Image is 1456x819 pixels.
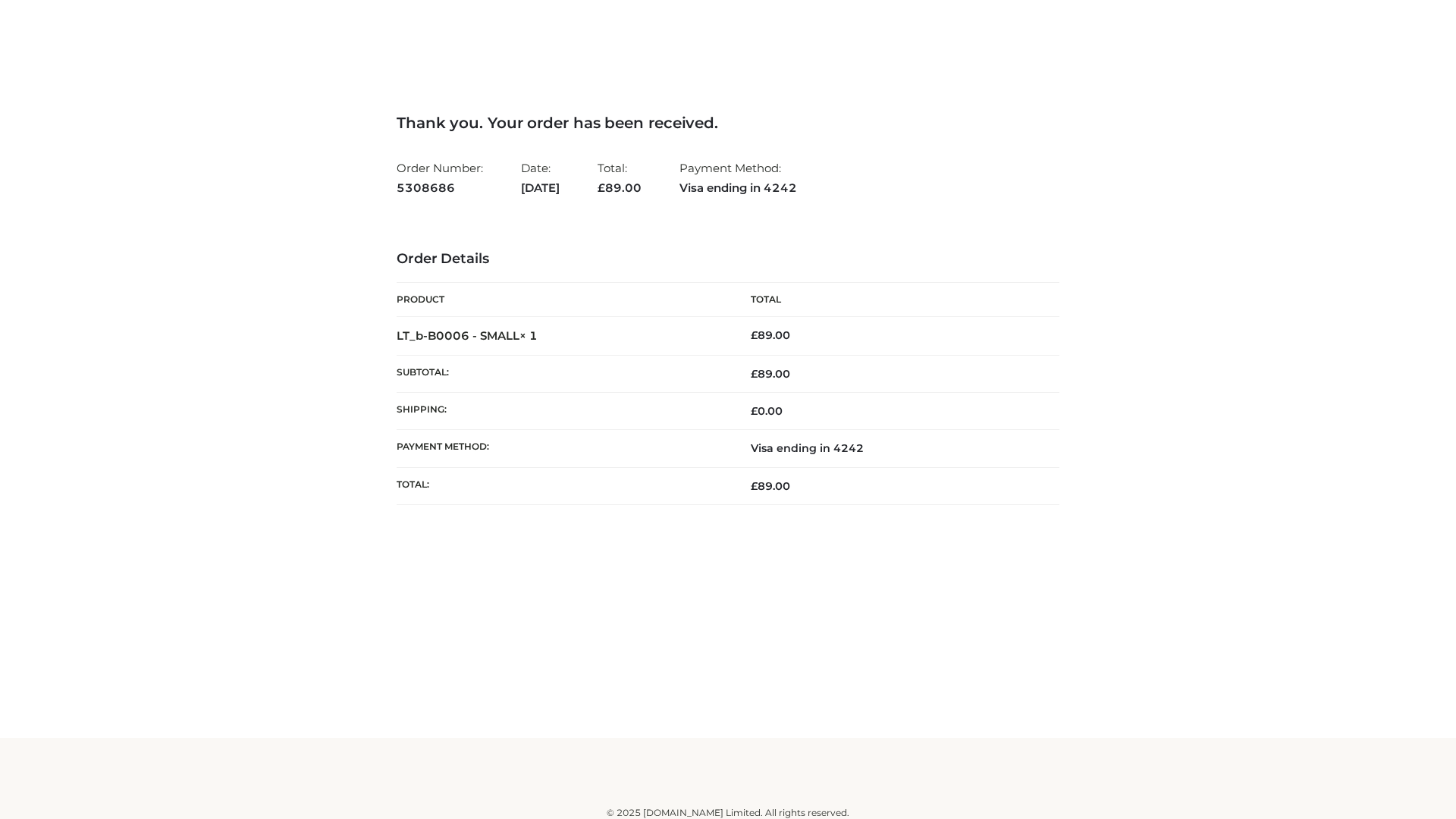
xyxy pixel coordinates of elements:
bdi: 0.00 [751,404,783,418]
th: Subtotal: [397,355,728,392]
li: Payment Method: [679,155,797,201]
span: £ [751,367,758,381]
span: 89.00 [598,180,642,195]
li: Date: [521,155,560,201]
th: Shipping: [397,393,728,430]
li: Total: [598,155,642,201]
strong: LT_b-B0006 - SMALL [397,328,538,343]
h3: Thank you. Your order has been received. [397,114,1059,132]
th: Payment method: [397,430,728,467]
strong: [DATE] [521,178,560,198]
span: £ [751,404,758,418]
td: Visa ending in 4242 [728,430,1059,467]
h3: Order Details [397,251,1059,268]
strong: 5308686 [397,178,483,198]
th: Total: [397,467,728,504]
strong: × 1 [519,328,538,343]
span: 89.00 [751,479,790,493]
span: £ [598,180,605,195]
span: £ [751,328,758,342]
span: 89.00 [751,367,790,381]
span: £ [751,479,758,493]
th: Total [728,283,1059,317]
th: Product [397,283,728,317]
strong: Visa ending in 4242 [679,178,797,198]
bdi: 89.00 [751,328,790,342]
li: Order Number: [397,155,483,201]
